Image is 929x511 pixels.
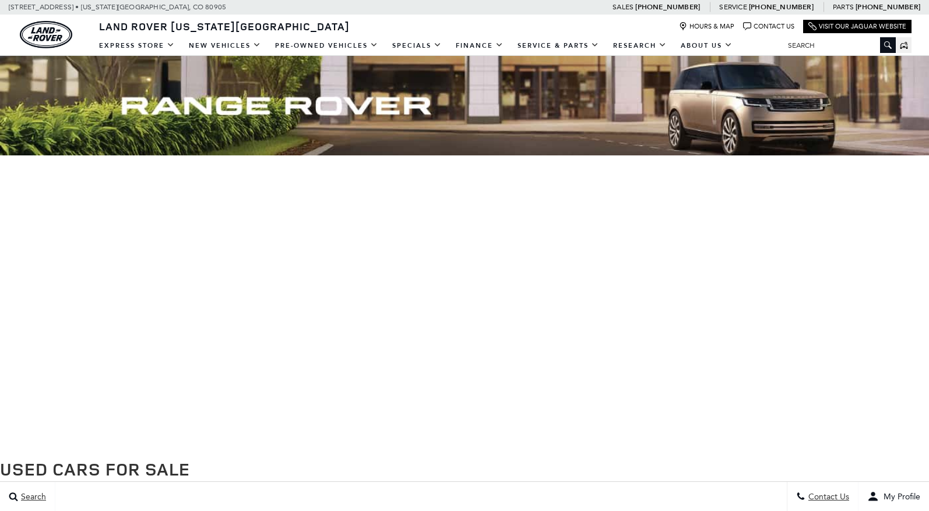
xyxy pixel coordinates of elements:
span: Land Rover [US_STATE][GEOGRAPHIC_DATA] [99,19,350,33]
span: Contact Us [805,492,849,502]
a: [PHONE_NUMBER] [635,2,700,12]
a: [PHONE_NUMBER] [856,2,920,12]
a: Finance [449,36,511,56]
span: Service [719,3,747,11]
img: Land Rover [20,21,72,48]
a: [STREET_ADDRESS] • [US_STATE][GEOGRAPHIC_DATA], CO 80905 [9,3,226,11]
a: Visit Our Jaguar Website [808,22,906,31]
a: Service & Parts [511,36,606,56]
span: Sales [613,3,634,11]
a: Specials [385,36,449,56]
input: Search [779,38,896,52]
a: Hours & Map [679,22,734,31]
a: Contact Us [743,22,794,31]
a: Pre-Owned Vehicles [268,36,385,56]
span: My Profile [879,492,920,502]
button: user-profile-menu [858,482,929,511]
a: About Us [674,36,740,56]
a: Research [606,36,674,56]
a: EXPRESS STORE [92,36,182,56]
a: land-rover [20,21,72,48]
a: Land Rover [US_STATE][GEOGRAPHIC_DATA] [92,19,357,33]
nav: Main Navigation [92,36,740,56]
a: New Vehicles [182,36,268,56]
span: Search [18,492,46,502]
span: Parts [833,3,854,11]
a: [PHONE_NUMBER] [749,2,814,12]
